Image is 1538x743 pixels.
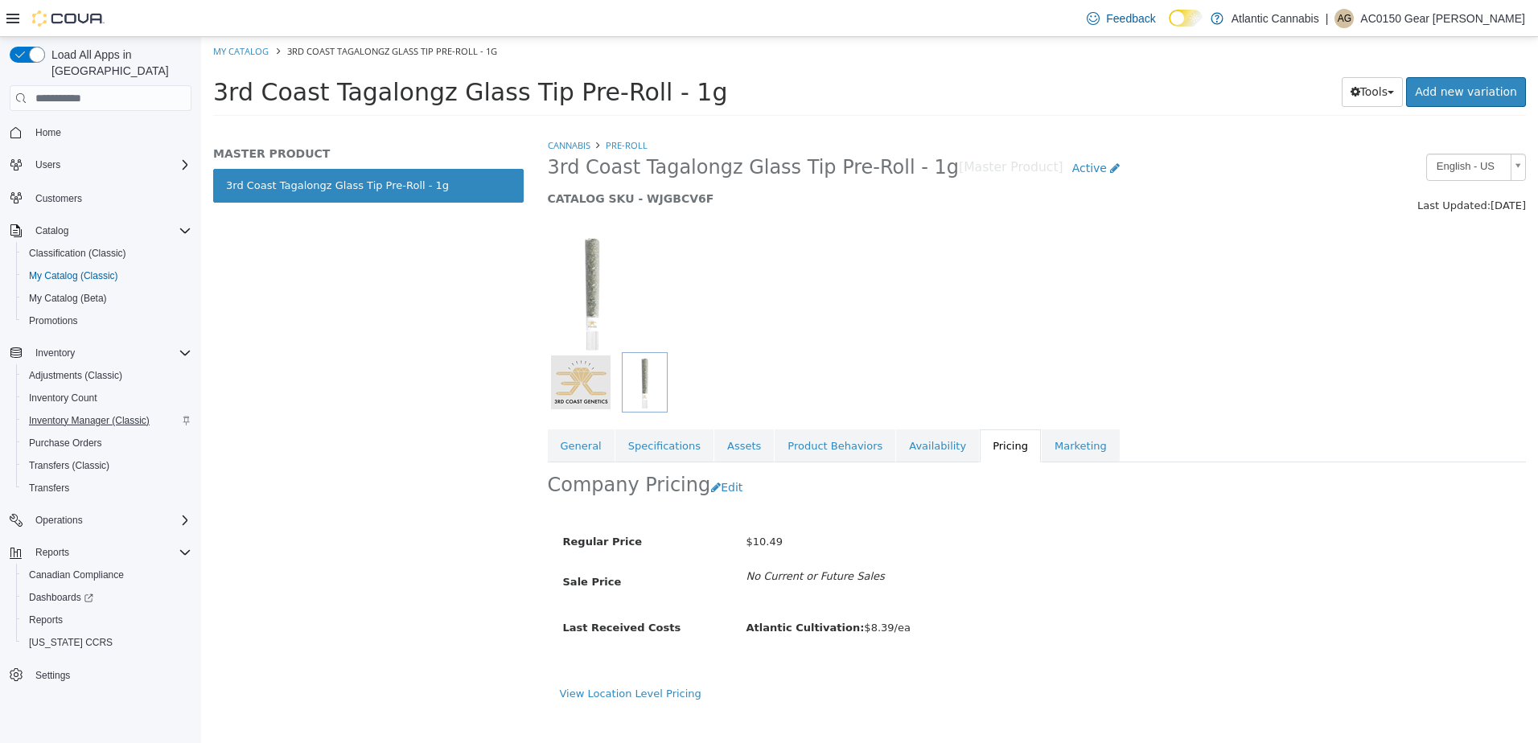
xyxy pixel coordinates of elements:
a: Home [29,123,68,142]
i: No Current or Future Sales [545,533,683,545]
button: Customers [3,186,198,209]
span: Regular Price [362,499,441,511]
span: Reports [29,614,63,626]
span: Transfers [23,478,191,498]
img: Cova [32,10,105,27]
span: Feedback [1106,10,1155,27]
span: 3rd Coast Tagalongz Glass Tip Pre-Roll - 1g [86,8,296,20]
button: Users [29,155,67,174]
span: Reports [23,610,191,630]
button: Inventory Manager (Classic) [16,409,198,432]
button: Adjustments (Classic) [16,364,198,387]
h5: MASTER PRODUCT [12,109,323,124]
span: Load All Apps in [GEOGRAPHIC_DATA] [45,47,191,79]
button: Purchase Orders [16,432,198,454]
nav: Complex example [10,114,191,729]
button: Canadian Compliance [16,564,198,586]
a: Feedback [1080,2,1162,35]
a: Marketing [841,392,919,426]
span: My Catalog (Classic) [29,269,118,282]
span: Users [29,155,191,174]
a: Transfers [23,478,76,498]
button: Reports [29,543,76,562]
span: Users [35,158,60,171]
span: Transfers [29,482,69,495]
button: My Catalog (Classic) [16,265,198,287]
span: $10.49 [545,499,582,511]
p: Atlantic Cannabis [1232,9,1319,28]
a: Assets [513,392,573,426]
a: My Catalog [12,8,68,20]
span: Inventory [29,343,191,363]
h2: Company Pricing [347,436,510,461]
a: View Location Level Pricing [359,651,500,663]
span: Settings [29,665,191,685]
button: Reports [16,609,198,631]
button: Transfers (Classic) [16,454,198,477]
span: Promotions [23,311,191,330]
a: Cannabis [347,102,389,114]
a: Transfers (Classic) [23,456,116,475]
span: Inventory Manager (Classic) [23,411,191,430]
button: Tools [1141,40,1203,70]
button: Catalog [3,220,198,242]
img: 150 [347,195,435,315]
button: Inventory Count [16,387,198,409]
span: Reports [35,546,69,559]
a: Classification (Classic) [23,244,133,263]
button: Operations [3,509,198,532]
span: My Catalog (Beta) [29,292,107,305]
span: Purchase Orders [29,437,102,449]
span: Promotions [29,314,78,327]
b: Atlantic Cultivation: [545,585,663,597]
span: Transfers (Classic) [29,459,109,472]
span: Dashboards [23,588,191,607]
a: Settings [29,666,76,685]
span: Washington CCRS [23,633,191,652]
a: Reports [23,610,69,630]
span: Adjustments (Classic) [23,366,191,385]
a: Pre-Roll [405,102,446,114]
span: Canadian Compliance [29,569,124,581]
span: Customers [29,187,191,207]
span: Transfers (Classic) [23,456,191,475]
button: Operations [29,511,89,530]
a: My Catalog (Beta) [23,289,113,308]
span: Sale Price [362,539,421,551]
button: Transfers [16,477,198,499]
span: Active [871,125,906,138]
span: Home [29,122,191,142]
button: Reports [3,541,198,564]
span: Inventory Manager (Classic) [29,414,150,427]
span: Adjustments (Classic) [29,369,122,382]
a: Dashboards [16,586,198,609]
a: Add new variation [1205,40,1325,70]
a: Canadian Compliance [23,565,130,585]
span: Canadian Compliance [23,565,191,585]
button: Inventory [29,343,81,363]
a: Availability [695,392,778,426]
a: Dashboards [23,588,100,607]
span: Operations [35,514,83,527]
span: Reports [29,543,191,562]
p: | [1326,9,1329,28]
button: My Catalog (Beta) [16,287,198,310]
a: Pricing [779,392,840,426]
span: 3rd Coast Tagalongz Glass Tip Pre-Roll - 1g [347,118,759,143]
span: Classification (Classic) [23,244,191,263]
span: Dashboards [29,591,93,604]
a: Inventory Count [23,388,104,408]
a: English - US [1225,117,1325,144]
a: 3rd Coast Tagalongz Glass Tip Pre-Roll - 1g [12,132,323,166]
button: Edit [509,436,550,466]
span: Inventory Count [29,392,97,404]
span: My Catalog (Beta) [23,289,191,308]
span: 3rd Coast Tagalongz Glass Tip Pre-Roll - 1g [12,41,526,69]
span: AG [1338,9,1351,28]
small: [Master Product] [758,125,862,138]
a: Active [862,117,928,146]
span: [US_STATE] CCRS [29,636,113,649]
a: Purchase Orders [23,433,109,453]
a: Customers [29,189,88,208]
button: Classification (Classic) [16,242,198,265]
